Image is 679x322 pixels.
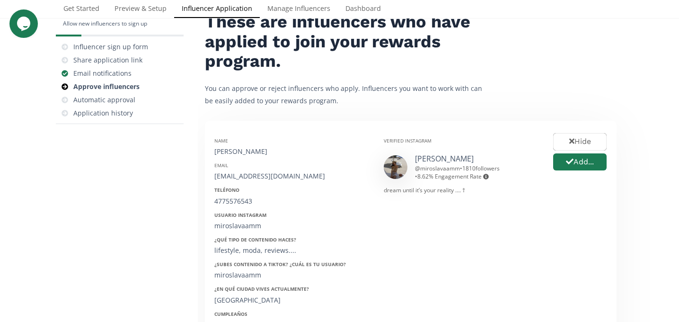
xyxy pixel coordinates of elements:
[553,133,607,151] button: Hide
[214,236,296,243] strong: ¿Qué tipo de contenido haces?
[63,19,155,27] div: Allow new influencers to sign up
[214,137,370,144] div: Name
[214,171,370,181] div: [EMAIL_ADDRESS][DOMAIN_NAME]
[9,9,40,38] iframe: chat widget
[73,42,148,52] div: Influencer sign up form
[553,153,607,171] button: Add...
[214,187,239,193] strong: Teléfono
[73,108,133,118] div: Application history
[214,197,370,206] div: 4775576543
[417,172,489,180] span: 8.62 % Engagement Rate
[214,246,370,255] div: lifestyle, moda, reviews....
[214,295,370,305] div: [GEOGRAPHIC_DATA]
[214,221,370,231] div: miroslavaamm
[214,261,346,268] strong: ¿Subes contenido a Tiktok? ¿Cuál es tu usuario?
[214,212,266,218] strong: Usuario Instagram
[73,82,140,91] div: Approve influencers
[384,186,539,194] div: dream until it’s your reality …. †
[214,162,370,169] div: Email
[73,55,142,65] div: Share application link
[214,311,247,317] strong: Cumpleaños
[415,164,539,180] div: @ miroslavaamm • •
[205,82,489,106] p: You can approve or reject influencers who apply. Influencers you want to work with can be easily ...
[73,95,135,105] div: Automatic approval
[462,164,500,172] span: 1810 followers
[214,286,309,292] strong: ¿En qué ciudad vives actualmente?
[205,12,489,71] h2: These are influencers who have applied to join your rewards program.
[214,270,370,280] div: miroslavaamm
[214,147,370,156] div: [PERSON_NAME]
[384,137,539,144] div: Verified Instagram
[384,155,407,179] img: 472425998_2141477642975634_8132227608243239999_n.jpg
[73,69,132,78] div: Email notifications
[415,153,474,164] a: [PERSON_NAME]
